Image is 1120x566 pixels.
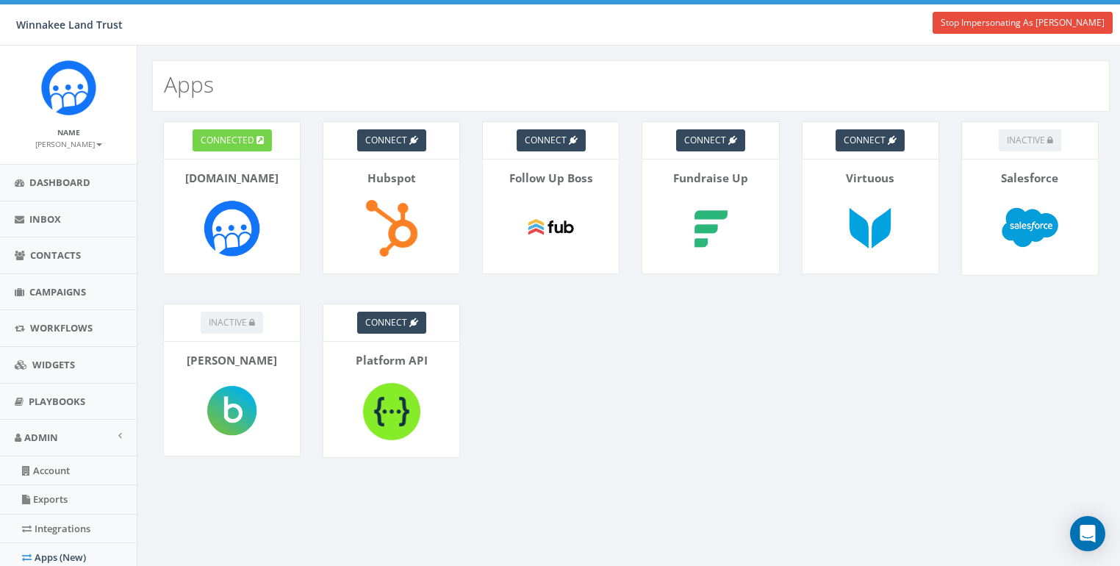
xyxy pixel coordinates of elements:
img: Rally_Corp_Icon.png [41,60,96,115]
span: Widgets [32,358,75,371]
span: connect [365,316,407,329]
img: Follow Up Boss-logo [517,194,585,262]
span: Winnakee Land Trust [16,18,123,32]
span: connected [201,134,254,146]
span: connect [684,134,726,146]
img: Hubspot-logo [357,194,426,262]
span: Admin [24,431,58,444]
h2: Apps [164,72,214,96]
div: Open Intercom Messenger [1070,516,1105,551]
span: Workflows [30,321,93,334]
a: connected [193,129,272,151]
a: connect [357,312,426,334]
span: Inbox [29,212,61,226]
a: connect [517,129,586,151]
span: inactive [1007,134,1045,146]
img: Virtuous-logo [836,194,905,262]
p: Virtuous [814,171,927,187]
span: connect [365,134,407,146]
span: connect [844,134,886,146]
p: Fundraise Up [653,171,767,187]
img: Fundraise Up-logo [677,194,745,262]
a: connect [676,129,745,151]
a: Stop Impersonating As [PERSON_NAME] [933,12,1113,34]
span: Playbooks [29,395,85,408]
p: [PERSON_NAME] [175,353,289,369]
p: Platform API [334,353,448,369]
span: Contacts [30,248,81,262]
p: [DOMAIN_NAME] [175,171,289,187]
img: Platform API-logo [357,376,426,446]
a: connect [357,129,426,151]
a: [PERSON_NAME] [35,137,102,150]
span: Campaigns [29,285,86,298]
p: Follow Up Boss [494,171,608,187]
button: inactive [201,312,263,334]
small: Name [57,127,80,137]
img: Blackbaud-logo [198,376,266,445]
img: Salesforce-logo [996,194,1064,264]
a: connect [836,129,905,151]
span: Dashboard [29,176,90,189]
p: Salesforce [973,171,1087,187]
img: Rally.so-logo [198,194,266,262]
button: inactive [999,129,1061,151]
p: Hubspot [334,171,448,187]
span: connect [525,134,567,146]
small: [PERSON_NAME] [35,139,102,149]
span: inactive [209,316,247,329]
